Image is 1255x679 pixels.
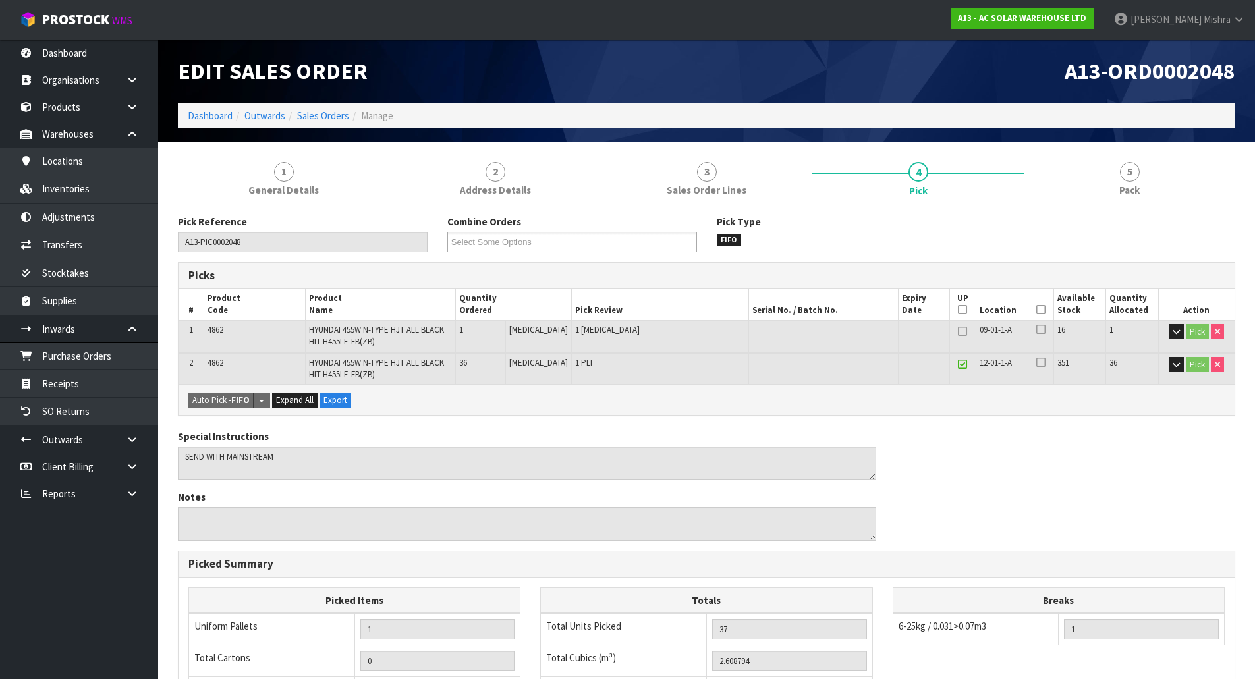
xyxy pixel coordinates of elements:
img: cube-alt.png [20,11,36,28]
span: [MEDICAL_DATA] [509,324,568,335]
strong: FIFO [231,394,250,406]
span: 5 [1120,162,1140,182]
th: Location [976,289,1028,320]
span: Mishra [1204,13,1231,26]
th: # [179,289,204,320]
td: Total Cubics (m³) [541,645,707,677]
span: 1 PLT [575,357,594,368]
th: Available Stock [1054,289,1106,320]
span: HYUNDAI 455W N-TYPE HJT ALL BLACK HIT-H455LE-FB(ZB) [309,357,444,380]
span: 12-01-1-A [980,357,1012,368]
span: [PERSON_NAME] [1130,13,1202,26]
th: Serial No. / Batch No. [748,289,898,320]
a: Outwards [244,109,285,122]
label: Special Instructions [178,429,269,443]
td: Total Cartons [189,645,355,677]
h3: Picked Summary [188,558,1225,570]
span: 36 [1109,357,1117,368]
span: 09-01-1-A [980,324,1012,335]
input: OUTERS TOTAL = CTN [360,651,515,671]
span: 351 [1057,357,1069,368]
span: General Details [248,183,319,197]
span: 16 [1057,324,1065,335]
span: [MEDICAL_DATA] [509,357,568,368]
td: Total Units Picked [541,613,707,645]
th: Quantity Ordered [455,289,571,320]
th: Product Name [305,289,455,320]
span: HYUNDAI 455W N-TYPE HJT ALL BLACK HIT-H455LE-FB(ZB) [309,324,444,347]
th: Action [1158,289,1235,320]
span: 6-25kg / 0.031>0.07m3 [899,620,986,632]
label: Pick Type [717,215,761,229]
th: Pick Review [572,289,748,320]
th: Expiry Date [899,289,950,320]
button: Pick [1186,324,1209,340]
span: 4 [908,162,928,182]
span: Pick [909,184,928,198]
span: 1 [MEDICAL_DATA] [575,324,640,335]
th: Picked Items [189,588,520,614]
span: 1 [459,324,463,335]
th: UP [950,289,976,320]
span: 2 [486,162,505,182]
span: A13-ORD0002048 [1065,57,1235,85]
input: UNIFORM P LINES [360,619,515,639]
span: 2 [189,357,193,368]
td: Uniform Pallets [189,613,355,645]
button: Expand All [272,393,318,408]
button: Export [320,393,351,408]
label: Combine Orders [447,215,521,229]
span: 1 [1109,324,1113,335]
a: Sales Orders [297,109,349,122]
span: Expand All [276,394,314,406]
button: Auto Pick -FIFO [188,393,254,408]
h3: Picks [188,269,697,282]
th: Product Code [204,289,306,320]
span: 1 [189,324,193,335]
small: WMS [112,14,132,27]
label: Notes [178,490,206,504]
span: Manage [361,109,393,122]
button: Pick [1186,357,1209,373]
strong: A13 - AC SOLAR WAREHOUSE LTD [958,13,1086,24]
span: 4862 [208,357,223,368]
span: Sales Order Lines [667,183,746,197]
span: 1 [274,162,294,182]
span: FIFO [717,234,742,247]
a: A13 - AC SOLAR WAREHOUSE LTD [951,8,1094,29]
span: 4862 [208,324,223,335]
span: Address Details [460,183,531,197]
label: Pick Reference [178,215,247,229]
a: Dashboard [188,109,233,122]
span: 3 [697,162,717,182]
th: Breaks [893,588,1224,614]
span: ProStock [42,11,109,28]
span: Pack [1119,183,1140,197]
span: 36 [459,357,467,368]
th: Totals [541,588,872,614]
span: Edit Sales Order [178,57,368,85]
th: Quantity Allocated [1106,289,1158,320]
